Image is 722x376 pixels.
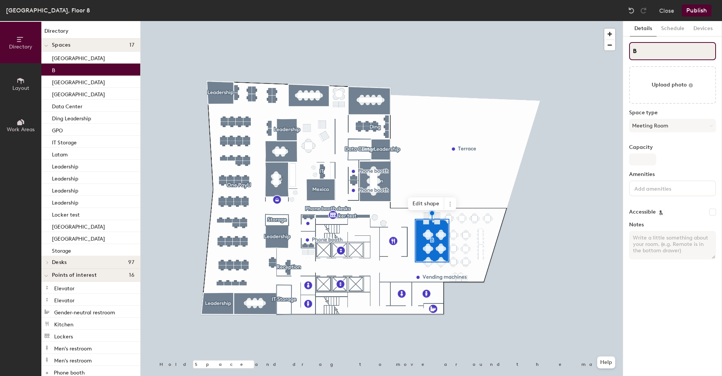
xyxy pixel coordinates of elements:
label: Amenities [629,171,716,177]
span: Spaces [52,42,71,48]
span: Directory [9,44,32,50]
p: B [52,65,55,74]
button: Help [597,356,615,368]
div: [GEOGRAPHIC_DATA], Floor 8 [6,6,90,15]
button: Schedule [657,21,689,36]
button: Close [659,5,674,17]
p: IT Storage [52,137,77,146]
span: Points of interest [52,272,97,278]
p: Storage [52,246,71,254]
span: 16 [129,272,134,278]
p: Elevator [54,295,74,304]
p: GPO [52,125,63,134]
p: Phone booth [54,367,85,376]
button: Upload photo [629,66,716,104]
input: Add amenities [633,183,701,193]
p: [GEOGRAPHIC_DATA] [52,233,105,242]
p: Gender-neutral restroom [54,307,115,316]
span: Layout [12,85,29,91]
p: Leadership [52,173,78,182]
p: Latam [52,149,68,158]
button: Details [630,21,657,36]
p: Leadership [52,161,78,170]
button: Publish [682,5,711,17]
p: Kitchen [54,319,73,328]
p: Leadership [52,197,78,206]
p: [GEOGRAPHIC_DATA] [52,221,105,230]
p: [GEOGRAPHIC_DATA] [52,89,105,98]
p: [GEOGRAPHIC_DATA] [52,53,105,62]
label: Notes [629,222,716,228]
p: Men's restroom [54,355,92,364]
button: Meeting Room [629,119,716,132]
span: 17 [129,42,134,48]
label: Capacity [629,144,716,150]
h1: Directory [41,27,140,39]
p: Lockers [54,331,73,340]
span: Desks [52,259,67,265]
img: Undo [628,7,635,14]
button: Devices [689,21,717,36]
label: Space type [629,110,716,116]
p: Leadership [52,185,78,194]
p: Men's restroom [54,343,92,352]
span: Edit shape [408,197,444,210]
img: Redo [640,7,647,14]
label: Accessible [629,209,656,215]
p: Locker test [52,209,80,218]
p: Ding Leadership [52,113,91,122]
span: Work Areas [7,126,35,133]
p: Elevator [54,283,74,292]
p: [GEOGRAPHIC_DATA] [52,77,105,86]
p: Data Center [52,101,82,110]
span: 97 [128,259,134,265]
